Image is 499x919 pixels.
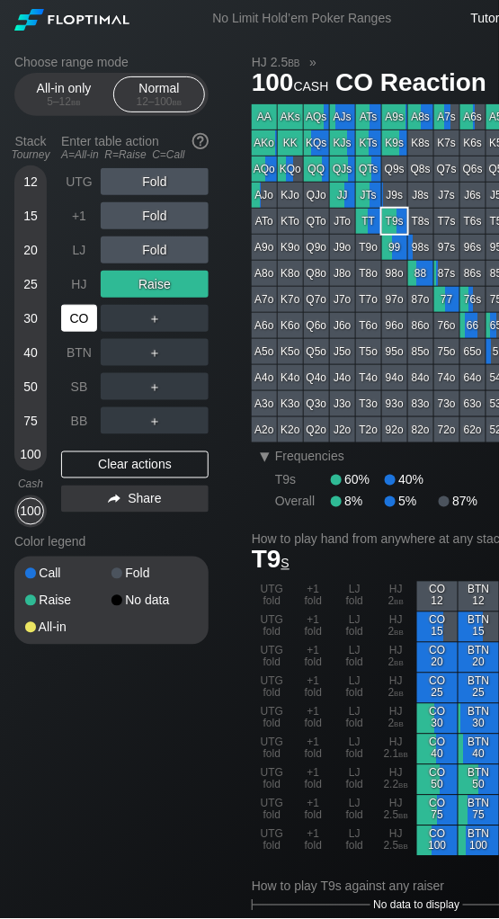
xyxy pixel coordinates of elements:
[25,594,111,607] div: Raise
[408,287,433,312] div: 87o
[118,77,200,112] div: Normal
[254,446,277,468] div: ▾
[459,674,499,703] div: BTN 25
[330,130,355,156] div: KJs
[101,407,209,434] div: ＋
[61,148,209,161] div: A=All-in R=Raise C=Call
[252,796,292,825] div: UTG fold
[252,339,277,364] div: A5o
[395,656,405,669] span: bb
[330,417,355,442] div: J2o
[281,552,290,572] span: s
[395,595,405,608] span: bb
[17,305,44,332] div: 30
[334,643,375,673] div: LJ fold
[61,127,209,168] div: Enter table action
[356,339,381,364] div: T5o
[333,69,489,99] span: CO Reaction
[304,287,329,312] div: Q7o
[17,498,44,525] div: 100
[173,95,183,108] span: bb
[278,156,303,182] div: KQo
[278,235,303,260] div: K9o
[356,417,381,442] div: T2o
[376,674,416,703] div: HJ 2
[356,183,381,208] div: JTs
[382,235,407,260] div: 99
[376,735,416,764] div: HJ 2.1
[304,313,329,338] div: Q6o
[459,612,499,642] div: BTN 15
[356,287,381,312] div: T7o
[252,643,292,673] div: UTG fold
[111,594,198,607] div: No data
[17,236,44,263] div: 20
[460,235,486,260] div: 96s
[293,674,334,703] div: +1 fold
[61,236,97,263] div: LJ
[7,478,54,491] div: Cash
[111,567,198,580] div: Fold
[408,156,433,182] div: Q8s
[459,826,499,856] div: BTN 100
[252,104,277,129] div: AA
[252,674,292,703] div: UTG fold
[14,9,129,31] img: Floptimal logo
[376,765,416,795] div: HJ 2.2
[376,704,416,734] div: HJ 2
[330,339,355,364] div: J5o
[278,104,303,129] div: AKs
[71,95,81,108] span: bb
[460,261,486,286] div: 86s
[278,339,303,364] div: K5o
[417,612,458,642] div: CO 15
[278,183,303,208] div: KJo
[294,75,329,94] span: cash
[22,77,105,112] div: All-in only
[252,209,277,234] div: ATo
[408,104,433,129] div: A8s
[334,796,375,825] div: LJ fold
[395,626,405,638] span: bb
[382,156,407,182] div: Q9s
[460,313,486,338] div: 66
[304,235,329,260] div: Q9o
[408,183,433,208] div: J8s
[252,365,277,390] div: A4o
[356,261,381,286] div: T8o
[373,899,459,912] span: No data to display
[108,495,120,504] img: share.864f2f62.svg
[399,840,409,852] span: bb
[408,209,433,234] div: T8s
[399,748,409,761] span: bb
[252,313,277,338] div: A6o
[252,826,292,856] div: UTG fold
[460,183,486,208] div: J6s
[417,796,458,825] div: CO 75
[275,495,331,509] div: Overall
[293,765,334,795] div: +1 fold
[376,612,416,642] div: HJ 2
[382,261,407,286] div: 98o
[252,417,277,442] div: A2o
[434,156,459,182] div: Q7s
[331,495,385,509] div: 8%
[7,127,54,168] div: Stack
[7,148,54,161] div: Tourney
[252,261,277,286] div: A8o
[25,567,111,580] div: Call
[382,209,407,234] div: T9s
[17,271,44,298] div: 25
[61,373,97,400] div: SB
[376,582,416,611] div: HJ 2
[356,235,381,260] div: T9o
[460,391,486,416] div: 63o
[17,168,44,195] div: 12
[278,209,303,234] div: KTo
[304,156,329,182] div: QQ
[334,704,375,734] div: LJ fold
[278,130,303,156] div: KK
[191,131,210,151] img: help.32db89a4.svg
[252,582,292,611] div: UTG fold
[330,287,355,312] div: J7o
